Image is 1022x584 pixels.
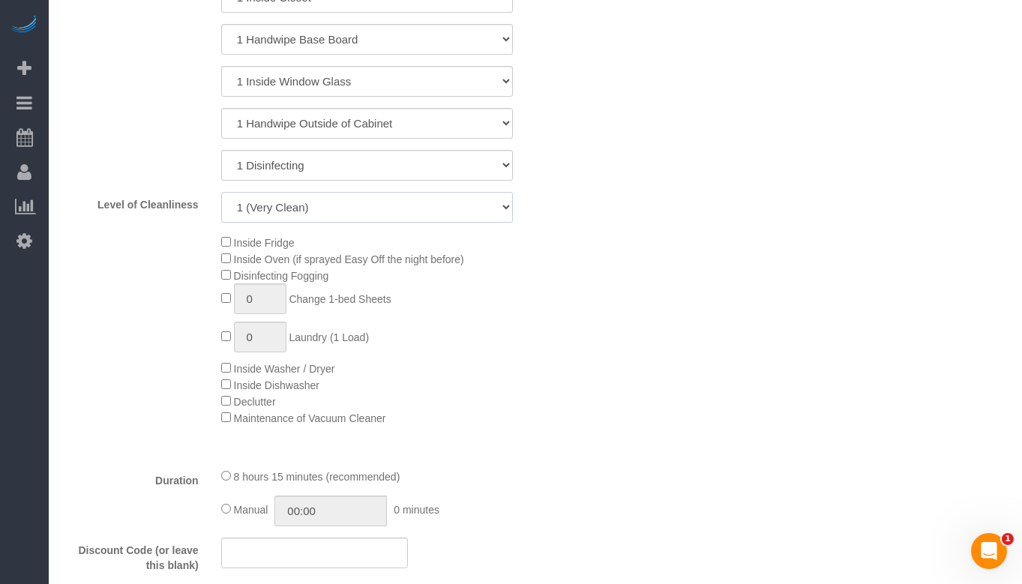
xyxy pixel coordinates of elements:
span: Inside Oven (if sprayed Easy Off the night before) [234,253,464,265]
span: Manual [234,504,268,516]
span: Laundry (1 Load) [289,331,369,343]
label: Duration [52,468,210,488]
span: 8 hours 15 minutes (recommended) [234,471,400,483]
label: Level of Cleanliness [52,192,210,212]
span: Inside Dishwasher [234,379,319,391]
span: Declutter [234,396,276,408]
label: Discount Code (or leave this blank) [52,538,210,573]
iframe: Intercom live chat [971,533,1007,569]
img: Automaid Logo [9,15,39,36]
span: Change 1-bed Sheets [289,293,391,305]
span: Inside Fridge [234,237,295,249]
span: 0 minutes [394,504,439,516]
span: Inside Washer / Dryer [234,363,335,375]
span: Maintenance of Vacuum Cleaner [234,412,386,424]
span: 1 [1002,533,1014,545]
span: Disinfecting Fogging [234,270,329,282]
